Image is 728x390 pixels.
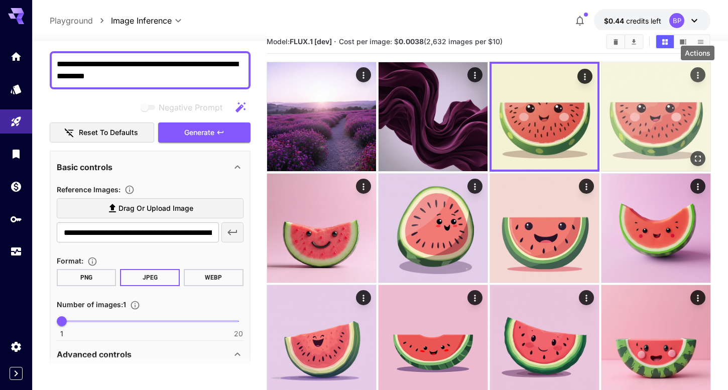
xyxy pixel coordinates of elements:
[690,151,705,166] div: Open in fullscreen
[577,69,592,84] div: Actions
[604,16,661,26] div: $0.4355
[139,101,230,113] span: Negative prompts are not compatible with the selected model.
[601,62,710,171] img: Z
[267,174,376,283] img: 2Q==
[355,179,371,194] div: Actions
[604,17,626,25] span: $0.44
[10,213,22,225] div: API Keys
[467,179,482,194] div: Actions
[57,269,116,286] button: PNG
[578,290,593,305] div: Actions
[681,46,714,60] div: Actions
[60,329,63,339] span: 1
[656,35,674,48] button: Show images in grid view
[690,290,705,305] div: Actions
[158,122,251,143] button: Generate
[492,64,597,170] img: 9k=
[57,185,120,194] span: Reference Images :
[655,34,710,49] div: Show images in grid viewShow images in video viewShow images in list view
[355,67,371,82] div: Actions
[10,83,22,95] div: Models
[120,185,139,195] button: Upload a reference image to guide the result. This is needed for Image-to-Image or Inpainting. Su...
[120,269,180,286] button: JPEG
[601,174,710,283] img: Z
[57,300,126,309] span: Number of images : 1
[10,340,22,353] div: Settings
[57,198,244,219] label: Drag or upload image
[50,15,93,27] a: Playground
[234,329,243,339] span: 20
[355,290,371,305] div: Actions
[594,9,710,32] button: $0.4355BP
[10,367,23,380] button: Expand sidebar
[83,256,101,267] button: Choose the file format for the output image.
[50,15,111,27] nav: breadcrumb
[10,148,22,160] div: Library
[607,35,625,48] button: Clear Images
[184,269,244,286] button: WEBP
[57,342,244,366] div: Advanced controls
[674,35,692,48] button: Show images in video view
[267,62,376,171] img: 9k=
[10,245,22,258] div: Usage
[159,101,222,113] span: Negative Prompt
[126,300,144,310] button: Specify how many images to generate in a single request. Each image generation will be charged se...
[606,34,644,49] div: Clear ImagesDownload All
[690,67,705,82] div: Actions
[267,37,332,46] span: Model:
[379,62,488,171] img: 9k=
[290,37,332,46] b: FLUX.1 [dev]
[57,348,132,360] p: Advanced controls
[669,13,684,28] div: BP
[57,256,83,265] span: Format :
[490,174,599,283] img: 2Q==
[625,35,643,48] button: Download All
[10,115,22,128] div: Playground
[379,174,488,283] img: 2Q==
[118,202,193,215] span: Drag or upload image
[467,67,482,82] div: Actions
[399,37,424,46] b: 0.0038
[339,37,503,46] span: Cost per image: $ (2,632 images per $10)
[334,36,336,48] p: ·
[50,122,154,143] button: Reset to defaults
[626,17,661,25] span: credits left
[578,179,593,194] div: Actions
[184,126,214,139] span: Generate
[57,161,112,173] p: Basic controls
[690,179,705,194] div: Actions
[10,180,22,193] div: Wallet
[111,15,172,27] span: Image Inference
[692,35,709,48] button: Show images in list view
[467,290,482,305] div: Actions
[10,50,22,63] div: Home
[57,155,244,179] div: Basic controls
